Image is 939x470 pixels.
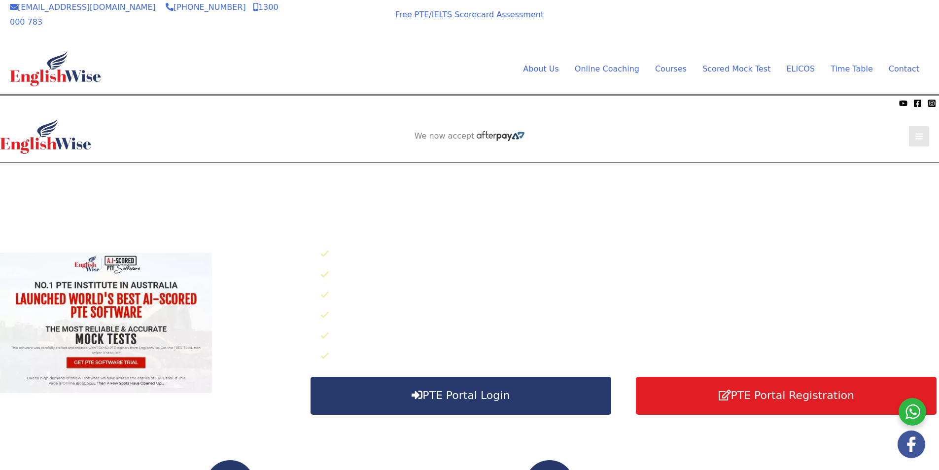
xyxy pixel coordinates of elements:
img: white-facebook.png [898,431,925,458]
span: Courses [655,64,687,73]
span: Contact [889,64,919,73]
span: Online Coaching [575,64,639,73]
img: Afterpay-Logo [60,101,87,106]
span: Time Table [831,64,873,73]
li: 250 Speaking Practice Questions [320,267,939,283]
img: cropped-ew-logo [10,51,101,86]
span: We now accept [5,98,57,108]
aside: Header Widget 1 [757,5,929,37]
img: Afterpay-Logo [320,24,347,29]
aside: Header Widget 2 [410,131,530,142]
a: About UsMenu Toggle [515,62,566,76]
span: Scored Mock Test [702,64,770,73]
li: 125 Reading Practice Questions [320,307,939,324]
a: AI SCORED PTE SOFTWARE REGISTER FOR FREE SOFTWARE TRIAL [394,171,546,191]
li: Instant Results – KNOW where you Stand in the Shortest Amount of Time [320,348,939,364]
a: Free PTE/IELTS Scorecard Assessment [395,10,544,19]
a: CoursesMenu Toggle [647,62,695,76]
a: PTE Portal Registration [636,377,937,415]
a: [EMAIL_ADDRESS][DOMAIN_NAME] [10,2,156,12]
a: [PHONE_NUMBER] [166,2,246,12]
li: 50 Writing Practice Questions [320,287,939,303]
aside: Header Widget 1 [383,163,556,195]
li: 200 Listening Practice Questions [320,328,939,344]
span: We now accept [307,12,359,22]
img: Afterpay-Logo [477,131,524,141]
a: 1300 000 783 [10,2,278,27]
p: Click below to know why EnglishWise has worlds best AI scored PTE software [313,224,939,239]
a: AI SCORED PTE SOFTWARE REGISTER FOR FREE SOFTWARE TRIAL [767,13,919,33]
a: PTE Portal Login [311,377,611,415]
a: YouTube [899,99,907,108]
a: Instagram [928,99,936,108]
a: Contact [881,62,919,76]
nav: Site Navigation: Main Menu [499,62,919,76]
a: Facebook [913,99,922,108]
a: Scored Mock TestMenu Toggle [695,62,778,76]
span: ELICOS [786,64,815,73]
a: ELICOS [778,62,823,76]
a: Online CoachingMenu Toggle [567,62,647,76]
span: We now accept [415,131,475,141]
li: 30X AI Scored Full Length Mock Tests [320,246,939,262]
span: About Us [523,64,558,73]
a: Time TableMenu Toggle [823,62,881,76]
